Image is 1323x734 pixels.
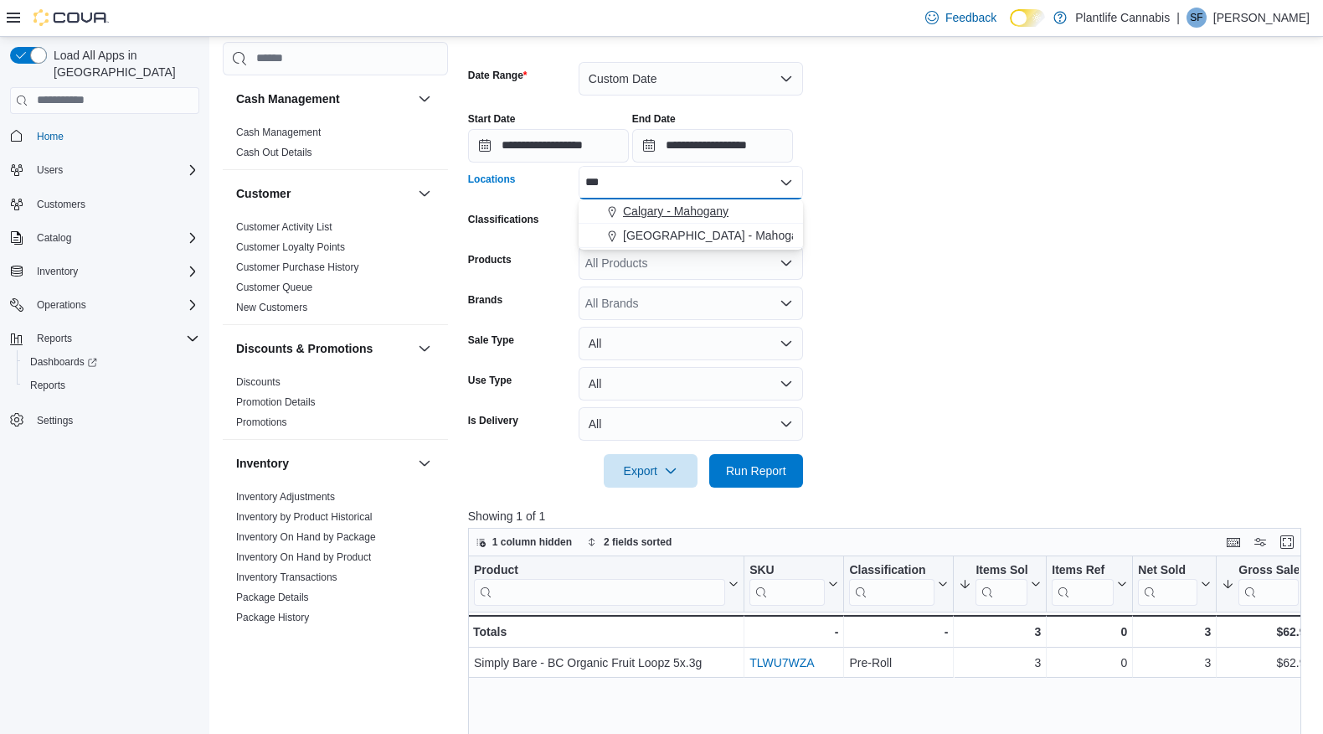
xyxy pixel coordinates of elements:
[959,562,1041,605] button: Items Sold
[236,550,371,564] span: Inventory On Hand by Product
[468,129,629,163] input: Press the down key to open a popover containing a calendar.
[709,454,803,488] button: Run Report
[749,562,825,578] div: SKU
[579,62,803,96] button: Custom Date
[749,656,815,669] a: TLWU7WZA
[30,160,69,180] button: Users
[749,562,838,605] button: SKU
[579,224,803,248] button: [GEOGRAPHIC_DATA] - Mahogany Market
[468,112,516,126] label: Start Date
[1222,562,1312,605] button: Gross Sales
[236,261,359,273] a: Customer Purchase History
[236,376,281,388] a: Discounts
[236,416,287,428] a: Promotions
[17,374,206,397] button: Reports
[236,510,373,524] span: Inventory by Product Historical
[1052,562,1114,578] div: Items Ref
[1277,532,1297,552] button: Enter fullscreen
[3,407,206,432] button: Settings
[37,130,64,143] span: Home
[849,622,948,642] div: -
[1238,562,1299,605] div: Gross Sales
[236,396,316,408] a: Promotion Details
[614,454,687,488] span: Export
[468,508,1310,525] p: Showing 1 of 1
[236,395,316,409] span: Promotion Details
[1052,562,1127,605] button: Items Ref
[236,375,281,389] span: Discounts
[236,571,337,583] a: Inventory Transactions
[3,124,206,148] button: Home
[749,622,838,642] div: -
[33,9,109,26] img: Cova
[236,416,287,429] span: Promotions
[30,379,65,392] span: Reports
[959,622,1041,642] div: 3
[236,261,359,274] span: Customer Purchase History
[1052,562,1114,605] div: Items Ref
[30,328,199,349] span: Reports
[579,367,803,401] button: All
[579,407,803,441] button: All
[236,612,309,623] a: Package History
[236,301,307,314] span: New Customers
[1138,562,1197,578] div: Net Sold
[749,562,825,605] div: SKU URL
[919,1,1003,34] a: Feedback
[37,231,71,245] span: Catalog
[849,562,934,578] div: Classification
[37,163,63,177] span: Users
[30,194,199,215] span: Customers
[632,129,793,163] input: Press the down key to open a popover containing a calendar.
[959,653,1041,673] div: 3
[30,228,78,248] button: Catalog
[37,198,85,211] span: Customers
[492,535,572,549] span: 1 column hidden
[47,47,199,80] span: Load All Apps in [GEOGRAPHIC_DATA]
[236,220,332,234] span: Customer Activity List
[849,562,948,605] button: Classification
[17,350,206,374] a: Dashboards
[3,158,206,182] button: Users
[849,653,948,673] div: Pre-Roll
[236,571,337,584] span: Inventory Transactions
[1213,8,1310,28] p: [PERSON_NAME]
[1138,653,1211,673] div: 3
[30,127,70,147] a: Home
[1138,622,1211,642] div: 3
[236,511,373,523] a: Inventory by Product Historical
[30,355,97,369] span: Dashboards
[3,260,206,283] button: Inventory
[236,282,312,293] a: Customer Queue
[604,454,698,488] button: Export
[468,173,516,186] label: Locations
[236,611,309,624] span: Package History
[632,112,676,126] label: End Date
[468,253,512,266] label: Products
[468,213,539,226] label: Classifications
[3,192,206,216] button: Customers
[236,340,373,357] h3: Discounts & Promotions
[236,491,335,503] a: Inventory Adjustments
[414,89,435,109] button: Cash Management
[37,265,78,278] span: Inventory
[236,455,411,472] button: Inventory
[604,535,672,549] span: 2 fields sorted
[223,487,448,715] div: Inventory
[1010,9,1045,27] input: Dark Mode
[236,240,345,254] span: Customer Loyalty Points
[236,127,321,138] a: Cash Management
[23,352,104,372] a: Dashboards
[780,176,793,189] button: Close list of options
[236,126,321,139] span: Cash Management
[468,293,502,307] label: Brands
[623,203,728,220] span: Calgary - Mahogany
[1138,562,1211,605] button: Net Sold
[223,217,448,324] div: Customer
[1052,622,1127,642] div: 0
[236,591,309,604] span: Package Details
[30,228,199,248] span: Catalog
[236,490,335,504] span: Inventory Adjustments
[236,551,371,563] a: Inventory On Hand by Product
[474,562,725,605] div: Product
